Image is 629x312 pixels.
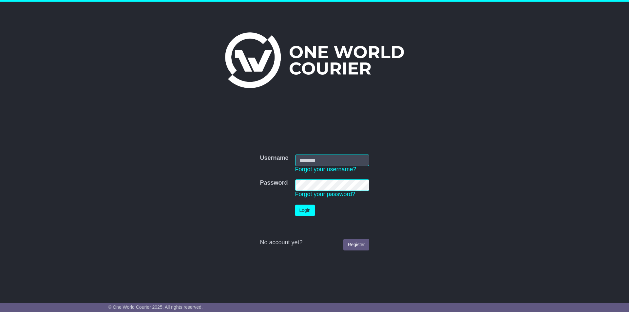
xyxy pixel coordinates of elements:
span: © One World Courier 2025. All rights reserved. [108,304,203,310]
label: Username [260,155,288,162]
button: Login [295,205,315,216]
div: No account yet? [260,239,369,246]
a: Register [343,239,369,250]
label: Password [260,179,288,187]
a: Forgot your password? [295,191,355,197]
img: One World [225,32,404,88]
a: Forgot your username? [295,166,356,173]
